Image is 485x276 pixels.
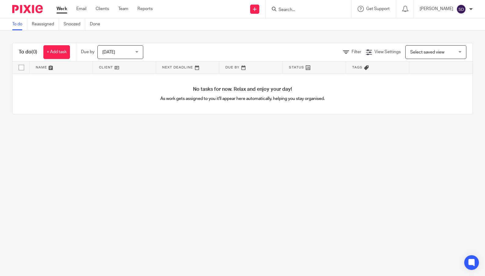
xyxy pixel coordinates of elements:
a: Clients [96,6,109,12]
h1: To do [19,49,37,55]
p: As work gets assigned to you it'll appear here automatically, helping you stay organised. [128,96,358,102]
input: Search [278,7,333,13]
span: View Settings [374,50,401,54]
a: Work [57,6,67,12]
h4: No tasks for now. Relax and enjoy your day! [13,86,472,93]
span: [DATE] [102,50,115,54]
span: (0) [31,50,37,54]
p: [PERSON_NAME] [420,6,453,12]
a: To do [12,18,27,30]
img: svg%3E [456,4,466,14]
span: Select saved view [410,50,444,54]
a: Reports [137,6,153,12]
a: Team [118,6,128,12]
a: Snoozed [64,18,85,30]
p: Due by [81,49,94,55]
span: Tags [352,66,363,69]
a: Email [76,6,86,12]
a: Done [90,18,105,30]
img: Pixie [12,5,43,13]
a: Reassigned [32,18,59,30]
span: Get Support [366,7,390,11]
a: + Add task [43,45,70,59]
span: Filter [352,50,361,54]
